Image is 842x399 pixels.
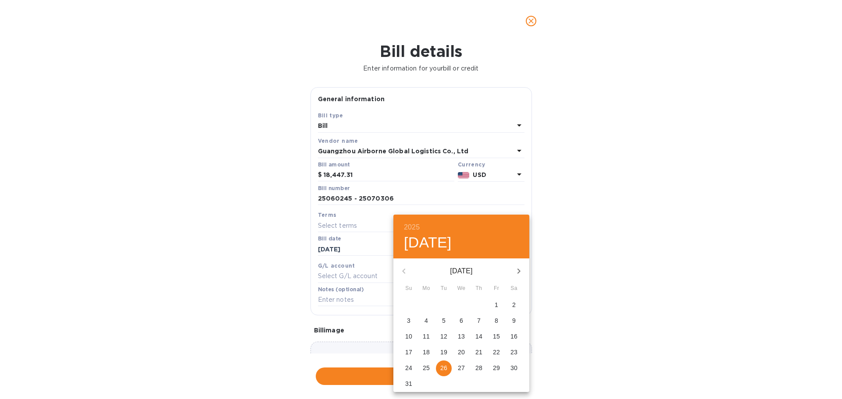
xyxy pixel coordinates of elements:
button: 13 [453,329,469,345]
button: 4 [418,313,434,329]
p: 29 [493,364,500,372]
span: Fr [489,284,504,293]
p: 10 [405,332,412,341]
button: 14 [471,329,487,345]
p: 3 [407,316,410,325]
button: 2 [506,297,522,313]
p: 30 [510,364,517,372]
p: 11 [423,332,430,341]
button: 27 [453,360,469,376]
button: 9 [506,313,522,329]
button: 26 [436,360,452,376]
button: 15 [489,329,504,345]
span: Mo [418,284,434,293]
p: 9 [512,316,516,325]
span: We [453,284,469,293]
button: 16 [506,329,522,345]
p: 7 [477,316,481,325]
span: Sa [506,284,522,293]
p: 8 [495,316,498,325]
button: 24 [401,360,417,376]
p: 5 [442,316,446,325]
span: Th [471,284,487,293]
p: 14 [475,332,482,341]
button: 28 [471,360,487,376]
button: 6 [453,313,469,329]
button: 11 [418,329,434,345]
p: 21 [475,348,482,357]
p: 19 [440,348,447,357]
button: 2025 [404,221,420,233]
button: 7 [471,313,487,329]
p: 20 [458,348,465,357]
p: 17 [405,348,412,357]
button: 18 [418,345,434,360]
button: 20 [453,345,469,360]
p: 16 [510,332,517,341]
button: 1 [489,297,504,313]
button: 29 [489,360,504,376]
button: 10 [401,329,417,345]
p: 28 [475,364,482,372]
p: 22 [493,348,500,357]
p: 12 [440,332,447,341]
span: Tu [436,284,452,293]
p: 26 [440,364,447,372]
p: 23 [510,348,517,357]
button: 3 [401,313,417,329]
button: 25 [418,360,434,376]
p: [DATE] [414,266,508,276]
button: 17 [401,345,417,360]
p: 13 [458,332,465,341]
button: 12 [436,329,452,345]
p: 2 [512,300,516,309]
p: 25 [423,364,430,372]
button: 19 [436,345,452,360]
p: 6 [460,316,463,325]
p: 1 [495,300,498,309]
p: 4 [425,316,428,325]
span: Su [401,284,417,293]
button: [DATE] [404,233,452,252]
button: 21 [471,345,487,360]
button: 31 [401,376,417,392]
p: 31 [405,379,412,388]
p: 18 [423,348,430,357]
button: 22 [489,345,504,360]
p: 15 [493,332,500,341]
button: 30 [506,360,522,376]
button: 23 [506,345,522,360]
button: 5 [436,313,452,329]
button: 8 [489,313,504,329]
p: 24 [405,364,412,372]
p: 27 [458,364,465,372]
